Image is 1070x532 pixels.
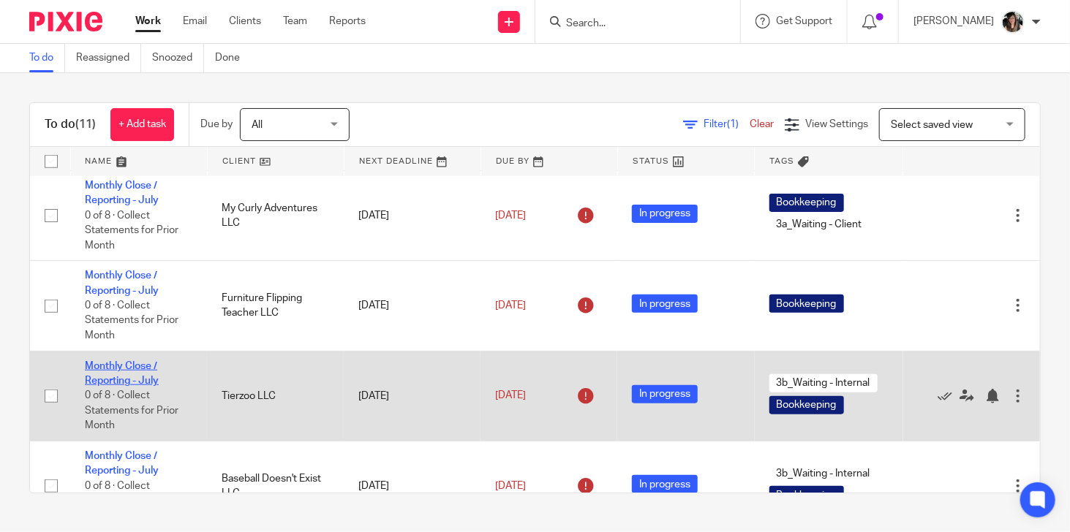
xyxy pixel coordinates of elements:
[769,486,844,504] span: Bookkeeping
[85,300,178,341] span: 0 of 8 · Collect Statements for Prior Month
[29,12,102,31] img: Pixie
[215,44,251,72] a: Done
[329,14,366,28] a: Reports
[344,351,481,441] td: [DATE]
[76,44,141,72] a: Reassigned
[85,361,159,386] a: Monthly Close / Reporting - July
[85,270,159,295] a: Monthly Close / Reporting - July
[207,351,344,441] td: Tierzoo LLC
[769,194,844,212] span: Bookkeeping
[344,261,481,351] td: [DATE]
[632,294,698,313] span: In progress
[85,180,159,205] a: Monthly Close / Reporting - July
[183,14,207,28] a: Email
[495,391,526,401] span: [DATE]
[85,481,178,521] span: 0 of 8 · Collect Statements for Prior Month
[769,374,878,392] span: 3b_Waiting - Internal
[769,396,844,414] span: Bookkeeping
[229,14,261,28] a: Clients
[207,441,344,531] td: Baseball Doesn't Exist LLC
[632,475,698,493] span: In progress
[727,119,739,129] span: (1)
[769,464,878,482] span: 3b_Waiting - Internal
[891,120,973,130] span: Select saved view
[632,385,698,403] span: In progress
[495,481,526,491] span: [DATE]
[495,210,526,221] span: [DATE]
[776,16,832,26] span: Get Support
[495,300,526,311] span: [DATE]
[769,216,870,234] span: 3a_Waiting - Client
[750,119,774,129] a: Clear
[85,391,178,431] span: 0 of 8 · Collect Statements for Prior Month
[252,120,263,130] span: All
[75,118,96,130] span: (11)
[85,210,178,251] span: 0 of 8 · Collect Statements for Prior Month
[1001,10,1025,34] img: IMG_2906.JPEG
[29,44,65,72] a: To do
[344,441,481,531] td: [DATE]
[45,117,96,132] h1: To do
[769,294,844,313] span: Bookkeeping
[200,117,233,132] p: Due by
[632,205,698,223] span: In progress
[704,119,750,129] span: Filter
[769,157,794,165] span: Tags
[207,170,344,260] td: My Curly Adventures LLC
[565,18,696,31] input: Search
[938,389,960,403] a: Mark as done
[283,14,307,28] a: Team
[207,261,344,351] td: Furniture Flipping Teacher LLC
[110,108,174,141] a: + Add task
[344,170,481,260] td: [DATE]
[85,451,159,476] a: Monthly Close / Reporting - July
[805,119,868,129] span: View Settings
[913,14,994,28] p: [PERSON_NAME]
[135,14,161,28] a: Work
[152,44,204,72] a: Snoozed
